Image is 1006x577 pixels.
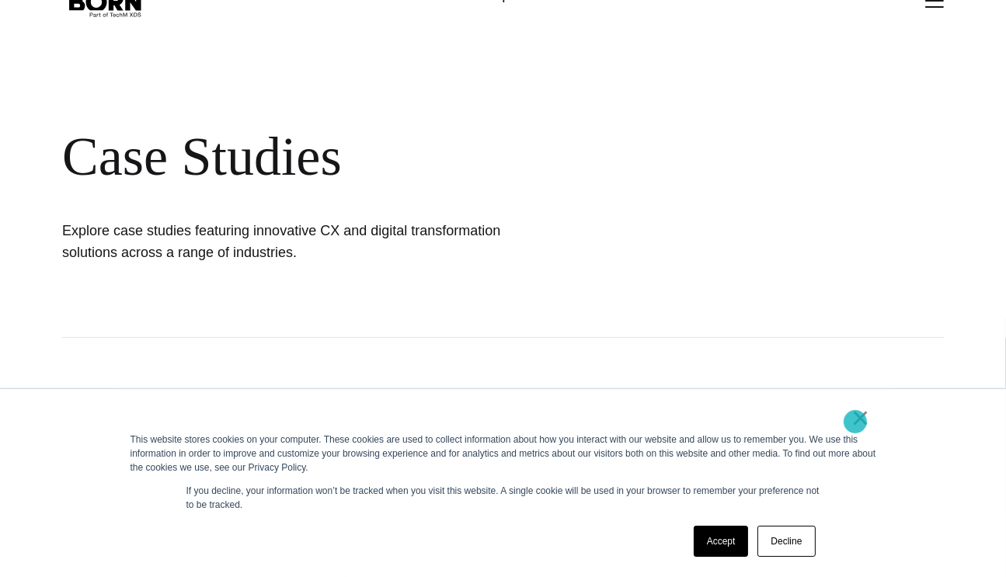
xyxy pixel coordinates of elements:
[757,526,815,557] a: Decline
[62,125,944,189] div: Case Studies
[131,433,876,474] div: This website stores cookies on your computer. These cookies are used to collect information about...
[186,484,820,512] p: If you decline, your information won’t be tracked when you visit this website. A single cookie wi...
[694,526,749,557] a: Accept
[851,411,870,425] a: ×
[62,220,528,263] h1: Explore case studies featuring innovative CX and digital transformation solutions across a range ...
